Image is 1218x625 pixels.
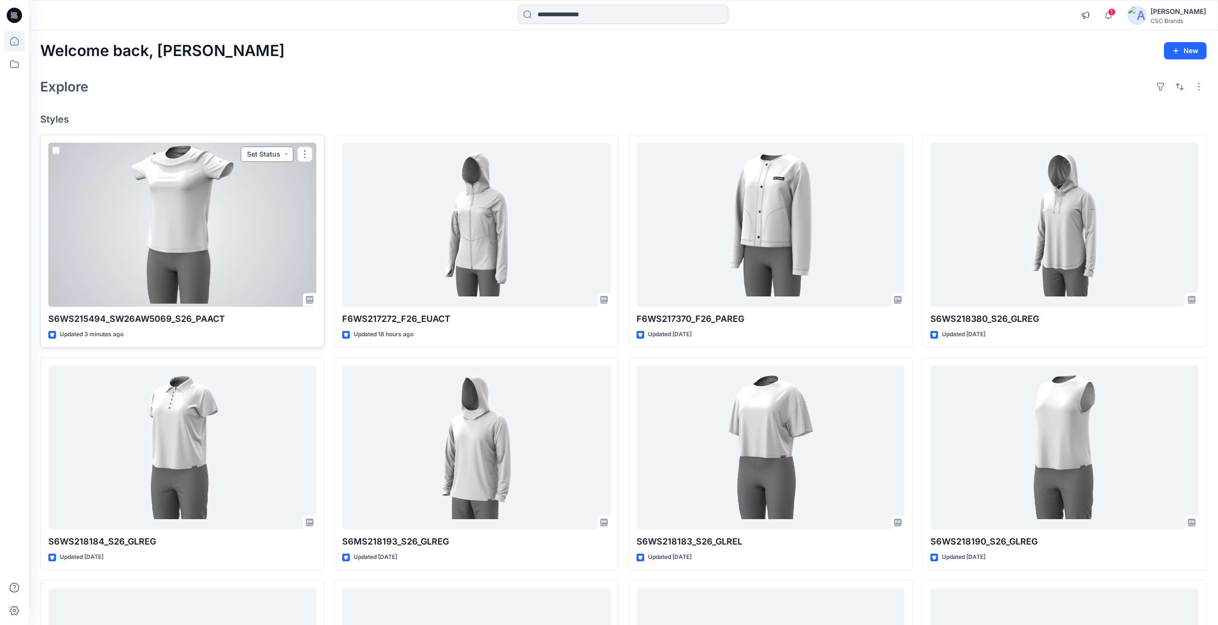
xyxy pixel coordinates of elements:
p: Updated [DATE] [60,552,103,562]
p: Updated 18 hours ago [354,330,413,340]
p: S6WS218183_S26_GLREL [637,535,905,548]
p: Updated [DATE] [648,330,692,340]
div: [PERSON_NAME] [1151,6,1206,17]
p: Updated [DATE] [942,552,985,562]
p: Updated [DATE] [354,552,397,562]
p: S6WS215494_SW26AW5069_S26_PAACT [48,312,316,326]
button: New [1164,42,1207,59]
h2: Explore [40,79,89,94]
h4: Styles [40,114,1207,125]
span: 1 [1108,8,1116,16]
p: Updated [DATE] [942,330,985,340]
p: S6WS218184_S26_GLREG [48,535,316,548]
a: S6WS218183_S26_GLREL [637,365,905,530]
p: Updated [DATE] [648,552,692,562]
a: F6WS217272_F26_EUACT [342,143,610,307]
img: avatar [1128,6,1147,25]
div: CSC Brands [1151,17,1206,24]
p: S6WS218190_S26_GLREG [930,535,1198,548]
a: F6WS217370_F26_PAREG [637,143,905,307]
p: F6WS217272_F26_EUACT [342,312,610,326]
h2: Welcome back, [PERSON_NAME] [40,42,285,60]
p: S6WS218380_S26_GLREG [930,312,1198,326]
a: S6WS218380_S26_GLREG [930,143,1198,307]
a: S6WS218190_S26_GLREG [930,365,1198,530]
a: S6MS218193_S26_GLREG [342,365,610,530]
p: S6MS218193_S26_GLREG [342,535,610,548]
a: S6WS215494_SW26AW5069_S26_PAACT [48,143,316,307]
a: S6WS218184_S26_GLREG [48,365,316,530]
p: Updated 3 minutes ago [60,330,123,340]
p: F6WS217370_F26_PAREG [637,312,905,326]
